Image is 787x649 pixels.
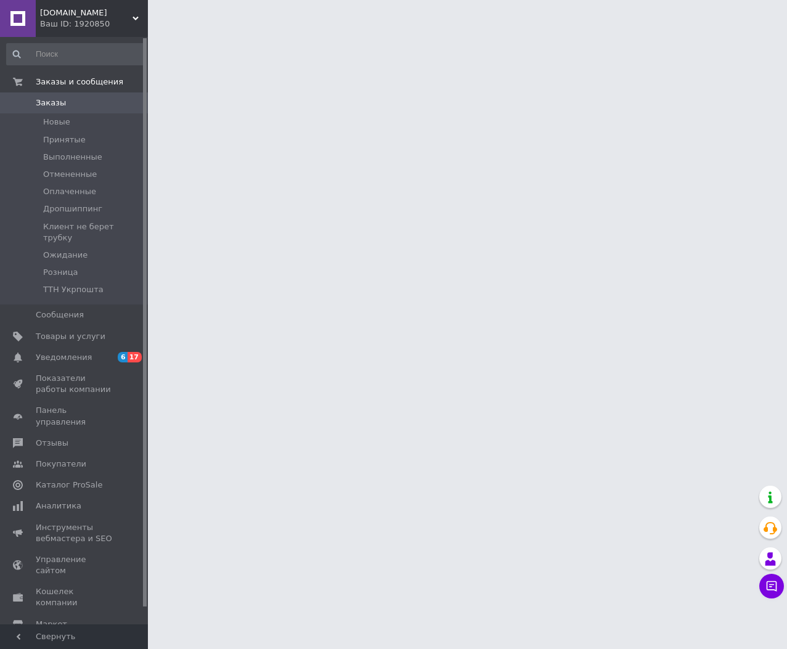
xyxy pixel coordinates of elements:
span: Заказы [36,97,66,108]
span: ТТН Укрпошта [43,284,104,295]
span: Заказы и сообщения [36,76,123,88]
span: Клиент не берет трубку [43,221,144,243]
span: Маркет [36,619,67,630]
span: Уведомления [36,352,92,363]
input: Поиск [6,43,145,65]
span: Покупатели [36,459,86,470]
span: 17 [128,352,142,362]
span: Ожидание [43,250,88,261]
div: Ваш ID: 1920850 [40,18,148,30]
span: Товары и услуги [36,331,105,342]
span: Оплаченные [43,186,96,197]
span: Показатели работы компании [36,373,114,395]
span: Принятые [43,134,86,145]
span: ORGANIZE.IN.UA [40,7,133,18]
span: Отмененные [43,169,97,180]
button: Чат с покупателем [759,574,784,598]
span: Сообщения [36,309,84,320]
span: Выполненные [43,152,102,163]
span: Кошелек компании [36,586,114,608]
span: Розница [43,267,78,278]
span: Отзывы [36,438,68,449]
span: Каталог ProSale [36,480,102,491]
span: Управление сайтом [36,554,114,576]
span: Панель управления [36,405,114,427]
span: 6 [118,352,128,362]
span: Дропшиппинг [43,203,102,214]
span: Аналитика [36,500,81,512]
span: Инструменты вебмастера и SEO [36,522,114,544]
span: Новые [43,116,70,128]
